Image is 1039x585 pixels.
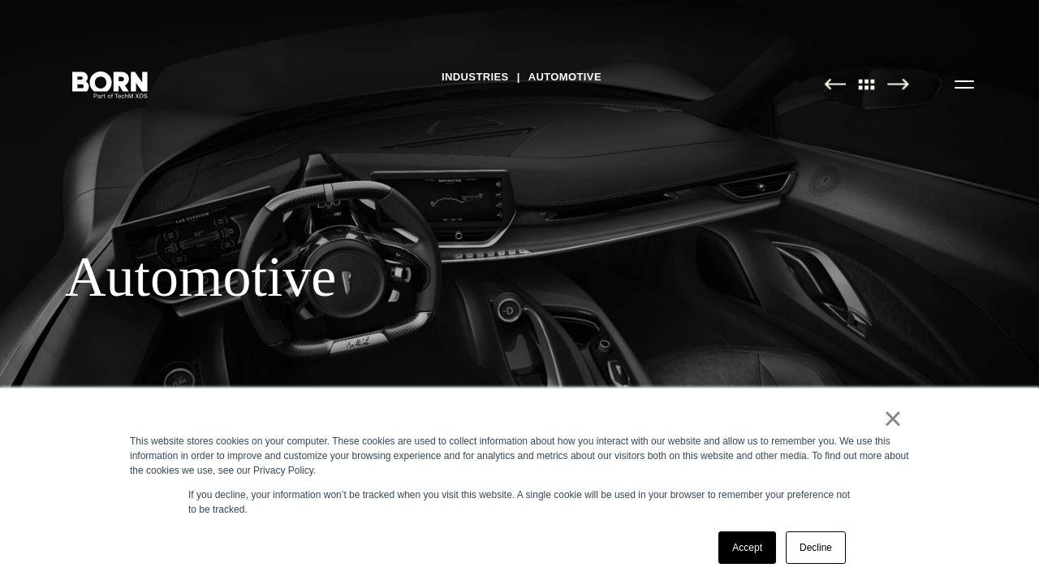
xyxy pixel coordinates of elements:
[786,531,846,564] a: Decline
[850,78,884,90] img: All Pages
[188,487,851,517] p: If you decline, your information won’t be tracked when you visit this website. A single cookie wi...
[887,78,909,90] img: Next Page
[883,411,903,426] a: ×
[528,65,601,89] a: Automotive
[65,244,974,310] div: Automotive
[718,531,776,564] a: Accept
[442,65,509,89] a: Industries
[945,67,984,101] button: Open
[824,78,846,90] img: Previous Page
[130,434,909,478] div: This website stores cookies on your computer. These cookies are used to collect information about...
